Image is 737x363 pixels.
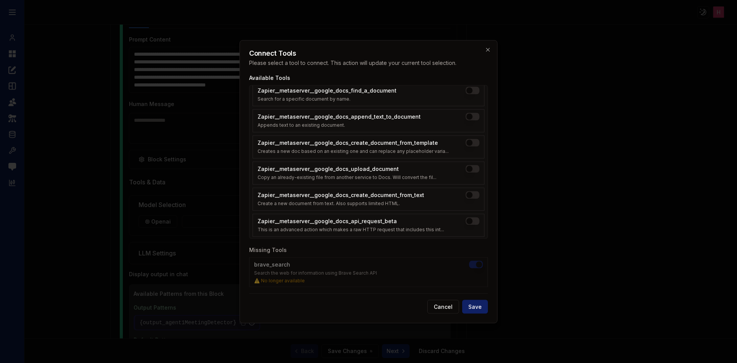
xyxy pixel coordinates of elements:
[258,165,461,172] div: Zapier__metaserver__google_docs_upload_document
[258,86,461,94] div: Zapier__metaserver__google_docs_find_a_document
[249,246,287,253] label: Missing Tools
[249,59,488,66] p: Please select a tool to connect. This action will update your current tool selection.
[258,113,461,120] div: Zapier__metaserver__google_docs_append_text_to_document
[258,139,461,146] div: Zapier__metaserver__google_docs_create_document_from_template
[249,50,488,56] h2: Connect Tools
[258,226,461,232] div: This is an advanced action which makes a raw HTTP request that includes this int...
[462,300,488,313] button: Save
[258,122,461,128] div: Appends text to an existing document.
[258,96,461,102] div: Search for a specific document by name.
[249,74,290,81] label: Available Tools
[258,200,461,206] div: Create a new document from text. Also supports limited HTML.
[258,148,461,154] div: Creates a new doc based on an existing one and can replace any placeholder varia...
[258,174,461,180] div: Copy an already-existing file from another service to Docs. Will convert the fil...
[427,300,459,313] button: Cancel
[258,217,461,225] div: Zapier__metaserver__google_docs_api_request_beta
[258,191,461,199] div: Zapier__metaserver__google_docs_create_document_from_text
